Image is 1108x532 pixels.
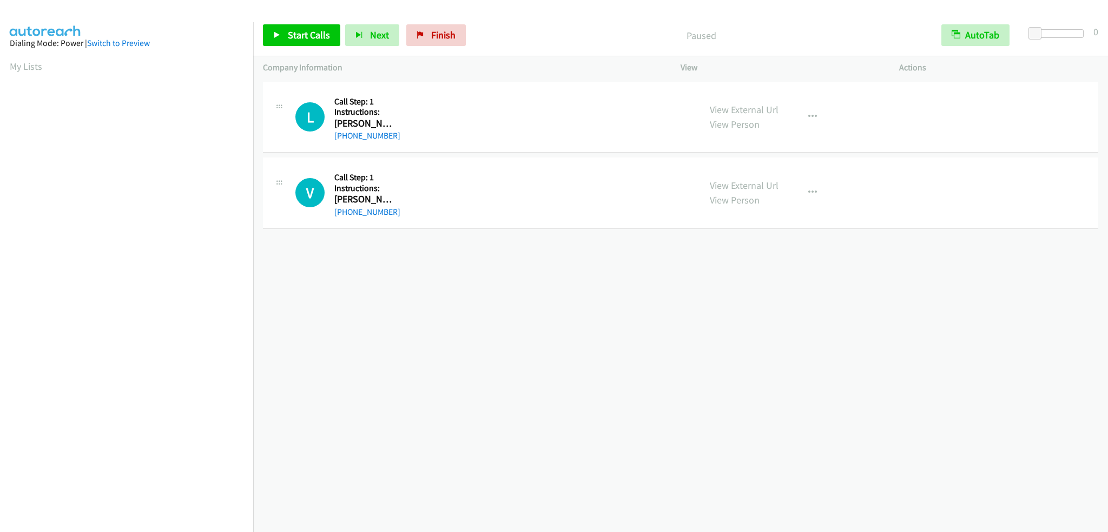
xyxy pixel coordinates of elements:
h1: L [295,102,325,132]
span: Start Calls [288,29,330,41]
a: Switch to Preview [87,38,150,48]
h5: Call Step: 1 [334,96,400,107]
h2: [PERSON_NAME] [334,193,392,206]
h5: Call Step: 1 [334,172,400,183]
a: View External Url [710,103,779,116]
a: View Person [710,118,760,130]
a: View External Url [710,179,779,192]
h2: [PERSON_NAME] Testing [334,117,392,130]
div: The call is yet to be attempted [295,178,325,207]
div: 0 [1093,24,1098,39]
a: My Lists [10,60,42,73]
h5: Instructions: [334,107,400,117]
p: Company Information [263,61,661,74]
div: The call is yet to be attempted [295,102,325,132]
a: Start Calls [263,24,340,46]
span: Finish [431,29,456,41]
a: [PHONE_NUMBER] [334,130,400,141]
h5: Instructions: [334,183,400,194]
div: Delay between calls (in seconds) [1034,29,1084,38]
span: Next [370,29,389,41]
button: AutoTab [941,24,1010,46]
div: Dialing Mode: Power | [10,37,243,50]
p: Actions [899,61,1098,74]
h1: V [295,178,325,207]
button: Next [345,24,399,46]
p: View [681,61,880,74]
a: [PHONE_NUMBER] [334,207,400,217]
a: View Person [710,194,760,206]
a: Finish [406,24,466,46]
p: Paused [480,28,922,43]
